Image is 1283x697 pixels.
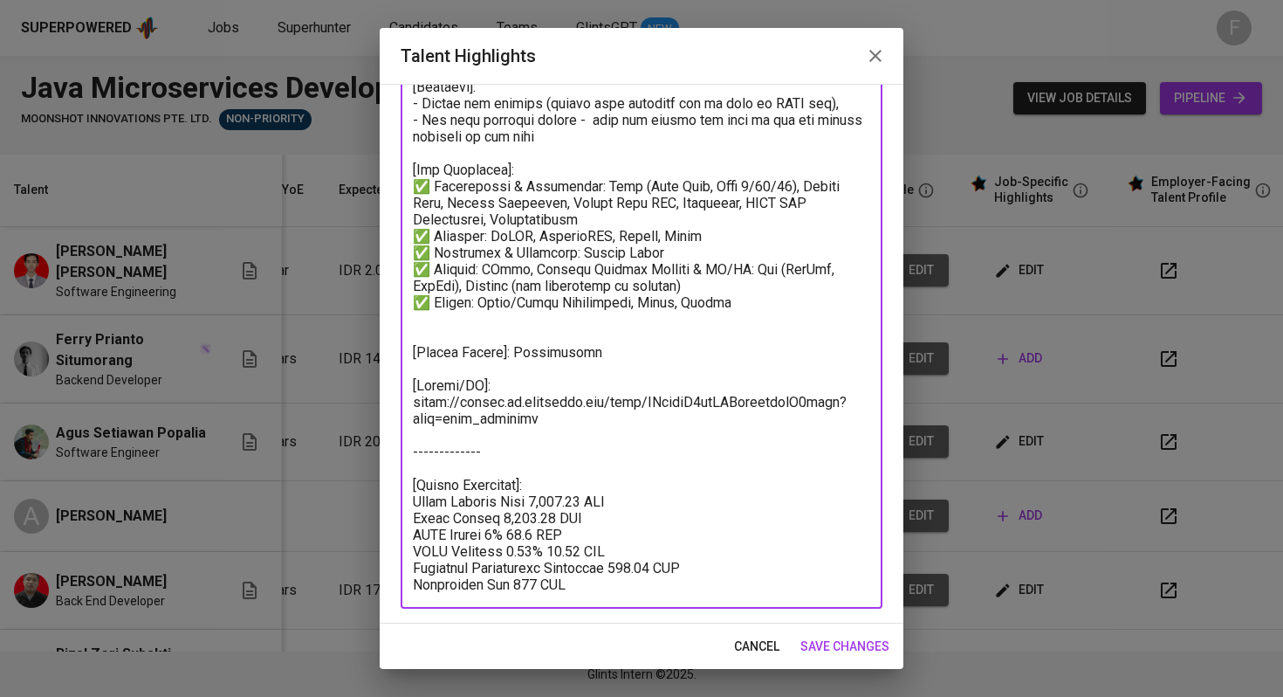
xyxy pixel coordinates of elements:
[793,631,896,663] button: save changes
[727,631,786,663] button: cancel
[401,42,882,70] h2: Talent Highlights
[734,636,779,658] span: cancel
[800,636,889,658] span: save changes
